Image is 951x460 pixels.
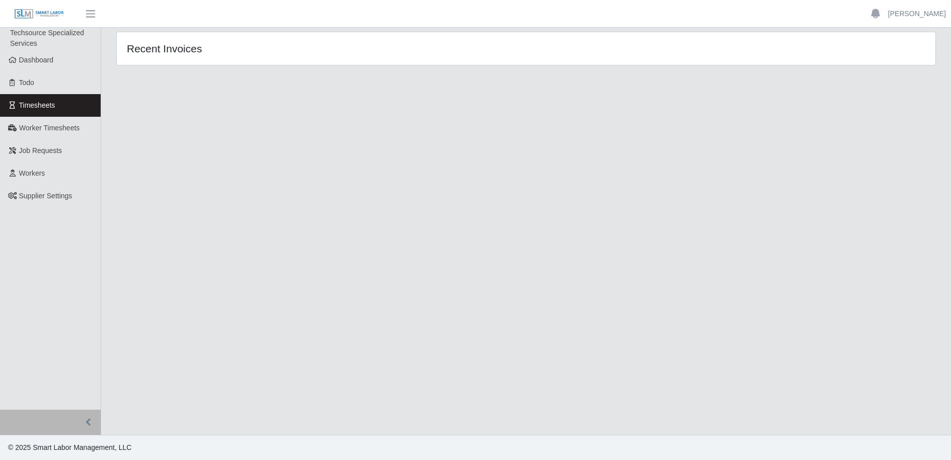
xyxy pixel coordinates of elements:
[19,79,34,87] span: Todo
[127,42,451,55] h4: Recent Invoices
[19,101,55,109] span: Timesheets
[8,443,131,451] span: © 2025 Smart Labor Management, LLC
[19,124,80,132] span: Worker Timesheets
[19,192,72,200] span: Supplier Settings
[19,169,45,177] span: Workers
[19,146,62,155] span: Job Requests
[14,9,64,20] img: SLM Logo
[888,9,946,19] a: [PERSON_NAME]
[19,56,54,64] span: Dashboard
[10,29,84,47] span: Techsource Specialized Services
